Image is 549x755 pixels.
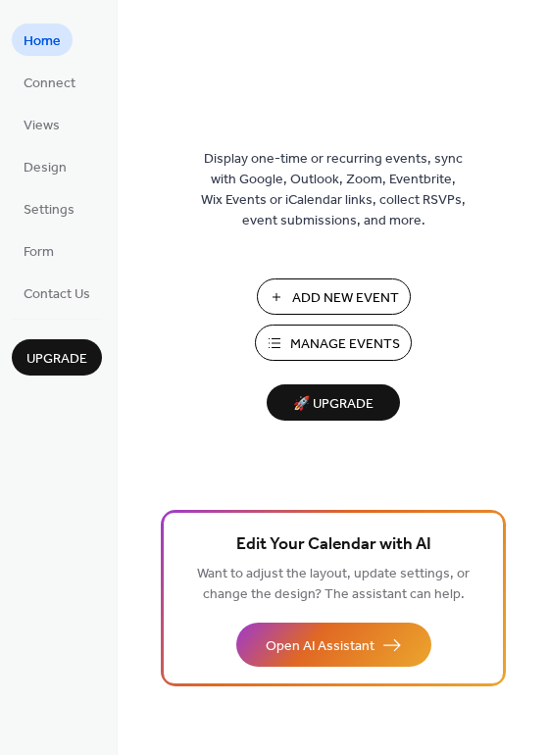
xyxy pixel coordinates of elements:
[24,31,61,52] span: Home
[236,623,431,667] button: Open AI Assistant
[12,24,73,56] a: Home
[12,66,87,98] a: Connect
[24,116,60,136] span: Views
[12,192,86,225] a: Settings
[24,242,54,263] span: Form
[12,277,102,309] a: Contact Us
[12,150,78,182] a: Design
[197,561,470,608] span: Want to adjust the layout, update settings, or change the design? The assistant can help.
[278,391,388,418] span: 🚀 Upgrade
[12,234,66,267] a: Form
[266,636,374,657] span: Open AI Assistant
[255,325,412,361] button: Manage Events
[24,158,67,178] span: Design
[236,531,431,559] span: Edit Your Calendar with AI
[292,288,399,309] span: Add New Event
[257,278,411,315] button: Add New Event
[201,149,466,231] span: Display one-time or recurring events, sync with Google, Outlook, Zoom, Eventbrite, Wix Events or ...
[26,349,87,370] span: Upgrade
[267,384,400,421] button: 🚀 Upgrade
[24,284,90,305] span: Contact Us
[24,74,75,94] span: Connect
[290,334,400,355] span: Manage Events
[12,339,102,376] button: Upgrade
[24,200,75,221] span: Settings
[12,108,72,140] a: Views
